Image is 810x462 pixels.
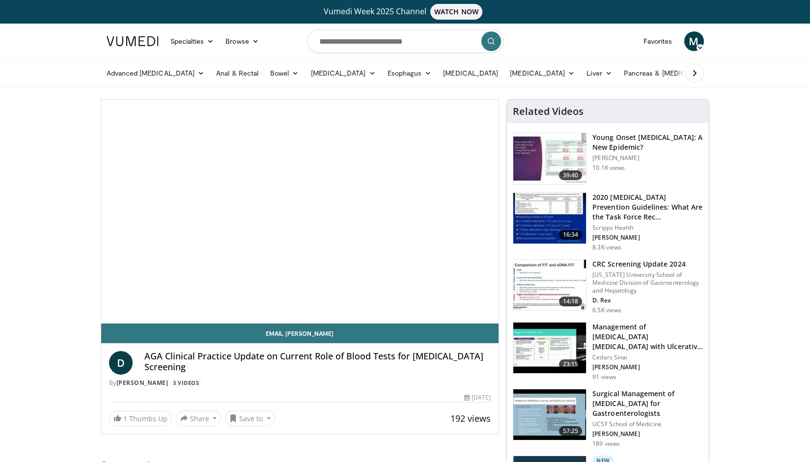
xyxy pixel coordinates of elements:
[592,306,621,314] p: 6.5K views
[144,351,491,372] h4: AGA Clinical Practice Update on Current Role of Blood Tests for [MEDICAL_DATA] Screening
[170,379,202,387] a: 3 Videos
[592,420,703,428] p: UCSF School of Medicine
[592,322,703,352] h3: Management of [MEDICAL_DATA] [MEDICAL_DATA] with Ulcerative [MEDICAL_DATA]
[264,63,305,83] a: Bowel
[592,224,703,232] p: Scripps Health
[513,322,703,381] a: 23:15 Management of [MEDICAL_DATA] [MEDICAL_DATA] with Ulcerative [MEDICAL_DATA] Cedars Sinai [PE...
[592,363,703,371] p: [PERSON_NAME]
[450,412,491,424] span: 192 views
[109,351,133,375] a: D
[210,63,264,83] a: Anal & Rectal
[101,100,499,324] video-js: Video Player
[165,31,220,51] a: Specialties
[109,379,491,387] div: By
[108,4,702,20] a: Vumedi Week 2025 ChannelWATCH NOW
[513,389,703,448] a: 57:25 Surgical Management of [MEDICAL_DATA] for Gastroenterologists UCSF School of Medicine [PERS...
[592,430,703,438] p: [PERSON_NAME]
[592,353,703,361] p: Cedars Sinai
[638,31,678,51] a: Favorites
[513,260,586,311] img: 91500494-a7c6-4302-a3df-6280f031e251.150x105_q85_crop-smart_upscale.jpg
[592,244,621,251] p: 8.3K views
[559,170,583,180] span: 39:40
[618,63,733,83] a: Pancreas & [MEDICAL_DATA]
[581,63,617,83] a: Liver
[305,63,382,83] a: [MEDICAL_DATA]
[559,297,583,306] span: 14:18
[437,63,504,83] a: [MEDICAL_DATA]
[513,323,586,374] img: 5fe88c0f-9f33-4433-ade1-79b064a0283b.150x105_q85_crop-smart_upscale.jpg
[513,133,703,185] a: 39:40 Young Onset [MEDICAL_DATA]: A New Epidemic? [PERSON_NAME] 10.1K views
[513,389,586,440] img: 00707986-8314-4f7d-9127-27a2ffc4f1fa.150x105_q85_crop-smart_upscale.jpg
[220,31,265,51] a: Browse
[592,389,703,418] h3: Surgical Management of [MEDICAL_DATA] for Gastroenterologists
[592,271,703,295] p: [US_STATE] University School of Medicine Division of Gastroenterology and Hepatology
[123,414,127,423] span: 1
[513,192,703,251] a: 16:34 2020 [MEDICAL_DATA] Prevention Guidelines: What Are the Task Force Rec… Scripps Health [PER...
[176,410,222,426] button: Share
[513,259,703,314] a: 14:18 CRC Screening Update 2024 [US_STATE] University School of Medicine Division of Gastroentero...
[116,379,168,387] a: [PERSON_NAME]
[559,359,583,369] span: 23:15
[592,154,703,162] p: [PERSON_NAME]
[225,410,275,426] button: Save to
[592,297,703,304] p: D. Rex
[592,440,620,448] p: 189 views
[559,230,583,240] span: 16:34
[592,234,703,242] p: [PERSON_NAME]
[107,36,159,46] img: VuMedi Logo
[382,63,438,83] a: Esophagus
[430,4,482,20] span: WATCH NOW
[464,393,491,402] div: [DATE]
[559,426,583,436] span: 57:25
[513,133,586,184] img: b23cd043-23fa-4b3f-b698-90acdd47bf2e.150x105_q85_crop-smart_upscale.jpg
[513,106,584,117] h4: Related Videos
[684,31,704,51] a: M
[101,63,211,83] a: Advanced [MEDICAL_DATA]
[592,192,703,222] h3: 2020 [MEDICAL_DATA] Prevention Guidelines: What Are the Task Force Rec…
[592,373,616,381] p: 91 views
[109,411,172,426] a: 1 Thumbs Up
[504,63,581,83] a: [MEDICAL_DATA]
[101,324,499,343] a: Email [PERSON_NAME]
[592,259,703,269] h3: CRC Screening Update 2024
[592,133,703,152] h3: Young Onset [MEDICAL_DATA]: A New Epidemic?
[513,193,586,244] img: 1ac37fbe-7b52-4c81-8c6c-a0dd688d0102.150x105_q85_crop-smart_upscale.jpg
[592,164,625,172] p: 10.1K views
[307,29,503,53] input: Search topics, interventions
